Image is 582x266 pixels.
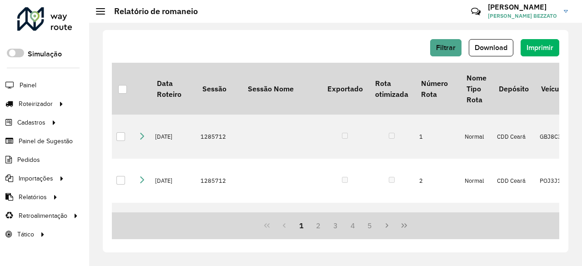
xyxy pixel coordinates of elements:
h3: [PERSON_NAME] [488,3,557,11]
td: 1285712 [196,115,241,159]
th: Nome Tipo Rota [460,63,492,115]
a: Contato Rápido [466,2,486,21]
button: 3 [327,217,344,234]
span: Pedidos [17,155,40,165]
th: Data Roteiro [151,63,196,115]
span: Painel de Sugestão [19,136,73,146]
td: Normal [460,115,492,159]
td: Normal [460,203,492,247]
span: [PERSON_NAME] BEZZATO [488,12,557,20]
td: 1285712 [196,203,241,247]
th: Rota otimizada [369,63,414,115]
td: CDD Ceará [492,115,535,159]
th: Sessão Nome [241,63,321,115]
label: Simulação [28,49,62,60]
td: 1 [415,115,460,159]
td: 1285712 [196,159,241,203]
th: Número Rota [415,63,460,115]
td: [DATE] [151,115,196,159]
button: Filtrar [430,39,462,56]
td: GBJ8C36 [535,115,572,159]
td: 2 [415,159,460,203]
button: Imprimir [521,39,559,56]
td: CDD Ceará [492,159,535,203]
th: Depósito [492,63,535,115]
button: 5 [361,217,379,234]
button: 2 [310,217,327,234]
span: Relatórios [19,192,47,202]
td: [DATE] [151,203,196,247]
span: Retroalimentação [19,211,67,221]
th: Sessão [196,63,241,115]
span: Importações [19,174,53,183]
th: Exportado [321,63,369,115]
span: Tático [17,230,34,239]
button: 1 [293,217,310,234]
td: 3 [415,203,460,247]
td: Normal [460,159,492,203]
button: Next Page [378,217,396,234]
span: Painel [20,80,36,90]
span: Cadastros [17,118,45,127]
td: CDD Ceará [492,203,535,247]
h2: Relatório de romaneio [105,6,198,16]
td: [DATE] [151,159,196,203]
th: Veículo [535,63,572,115]
td: POJ5489 [535,203,572,247]
td: POJ3J10 [535,159,572,203]
button: 4 [344,217,361,234]
span: Imprimir [527,44,553,51]
button: Last Page [396,217,413,234]
span: Filtrar [436,44,456,51]
span: Download [475,44,507,51]
button: Download [469,39,513,56]
span: Roteirizador [19,99,53,109]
